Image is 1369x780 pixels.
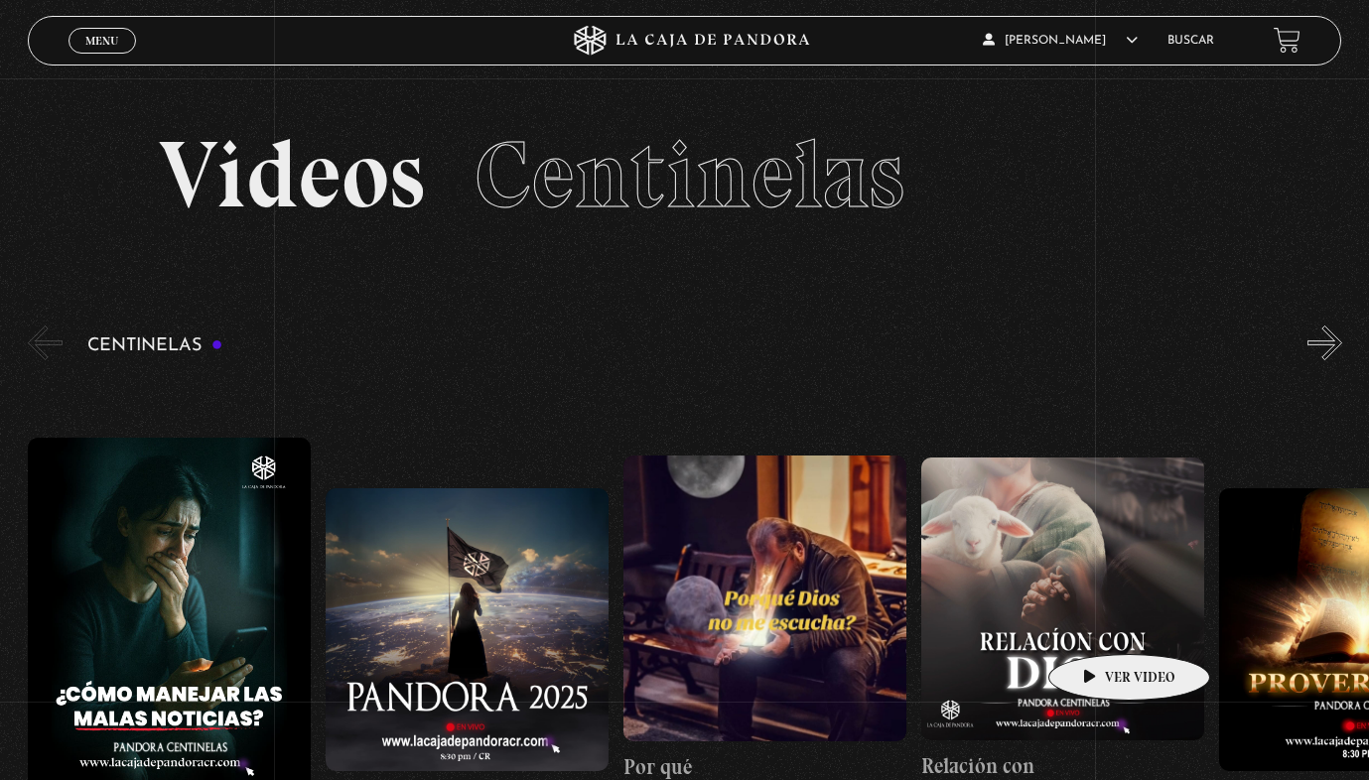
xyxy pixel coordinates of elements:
a: View your shopping cart [1274,27,1301,54]
span: [PERSON_NAME] [983,35,1138,47]
h2: Videos [159,128,1210,222]
button: Next [1307,325,1342,360]
span: Centinelas [475,118,904,231]
a: Buscar [1167,35,1214,47]
button: Previous [28,325,63,360]
span: Cerrar [79,52,126,65]
h3: Centinelas [87,336,223,355]
span: Menu [85,35,118,47]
